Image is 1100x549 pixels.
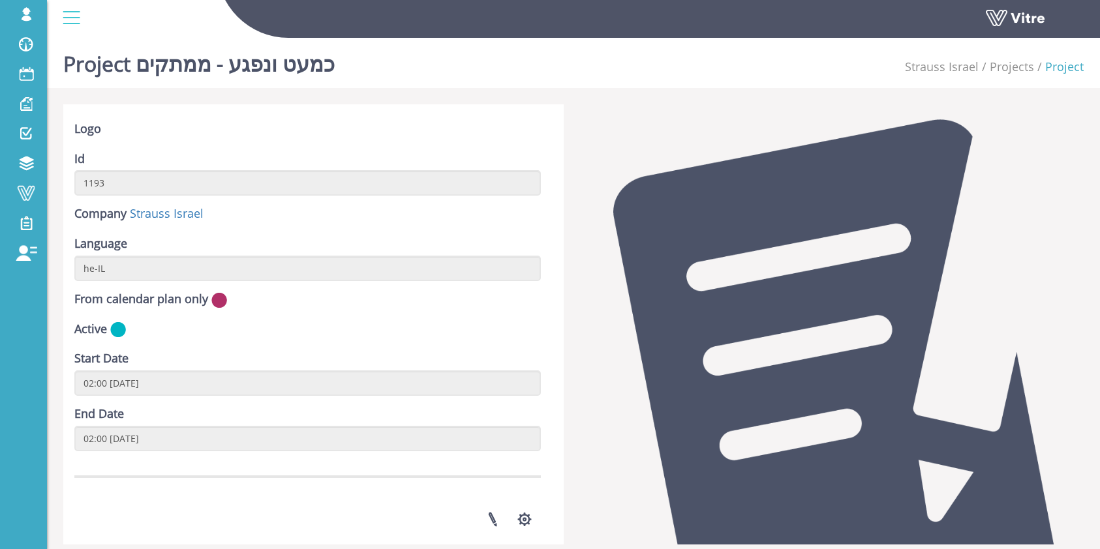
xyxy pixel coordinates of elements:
[905,59,979,74] a: Strauss Israel
[211,292,227,308] img: no
[110,321,126,338] img: yes
[1034,59,1084,76] li: Project
[74,350,129,367] label: Start Date
[130,205,204,221] a: Strauss Israel
[74,321,107,338] label: Active
[990,59,1034,74] a: Projects
[74,291,208,308] label: From calendar plan only
[63,33,335,88] h1: Project כמעט ונפגע - ממתקים
[74,121,101,138] label: Logo
[74,151,85,168] label: Id
[74,235,127,252] label: Language
[74,205,127,222] label: Company
[74,406,124,423] label: End Date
